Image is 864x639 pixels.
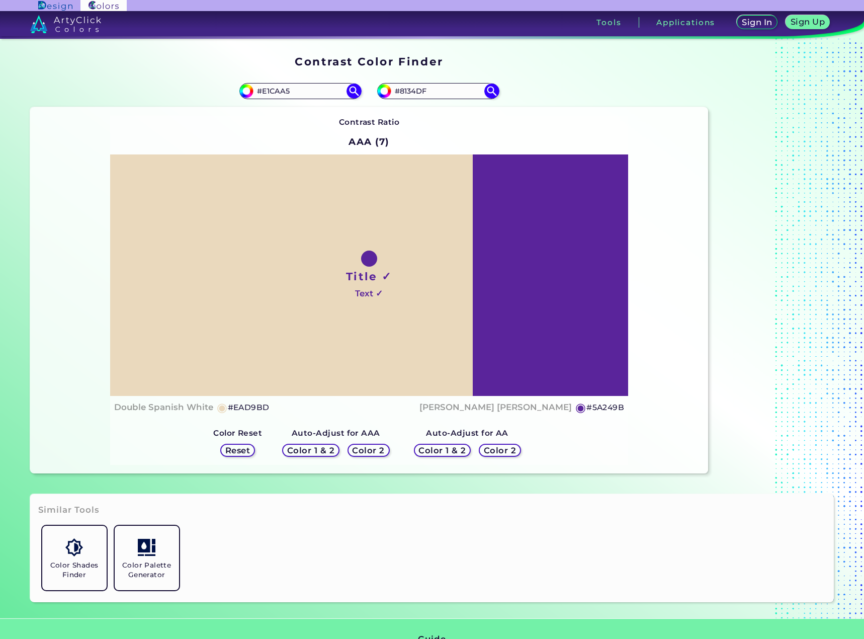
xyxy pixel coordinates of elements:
[65,538,83,556] img: icon_color_shades.svg
[114,400,213,415] h4: Double Spanish White
[354,447,383,454] h5: Color 2
[226,447,249,454] h5: Reset
[295,54,443,69] h1: Contrast Color Finder
[138,538,155,556] img: icon_col_pal_col.svg
[656,19,715,26] h3: Applications
[484,84,499,99] img: icon search
[217,402,228,414] h5: ◉
[290,447,332,454] h5: Color 1 & 2
[355,286,383,301] h4: Text ✓
[253,84,347,98] input: type color 1..
[213,428,262,438] strong: Color Reset
[792,18,823,26] h5: Sign Up
[111,522,183,594] a: Color Palette Generator
[788,16,828,29] a: Sign Up
[586,401,624,414] h5: #5A249B
[292,428,380,438] strong: Auto-Adjust for AAA
[46,561,103,580] h5: Color Shades Finder
[391,84,485,98] input: type color 2..
[426,428,508,438] strong: Auto-Adjust for AA
[344,131,394,153] h2: AAA (7)
[339,117,400,127] strong: Contrast Ratio
[119,561,175,580] h5: Color Palette Generator
[596,19,621,26] h3: Tools
[30,15,101,33] img: logo_artyclick_colors_white.svg
[575,402,586,414] h5: ◉
[485,447,514,454] h5: Color 2
[228,401,270,414] h5: #EAD9BD
[743,19,770,26] h5: Sign In
[38,522,111,594] a: Color Shades Finder
[38,1,72,11] img: ArtyClick Design logo
[347,84,362,99] img: icon search
[419,400,572,415] h4: [PERSON_NAME] [PERSON_NAME]
[739,16,775,29] a: Sign In
[38,504,100,516] h3: Similar Tools
[421,447,464,454] h5: Color 1 & 2
[346,269,392,284] h1: Title ✓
